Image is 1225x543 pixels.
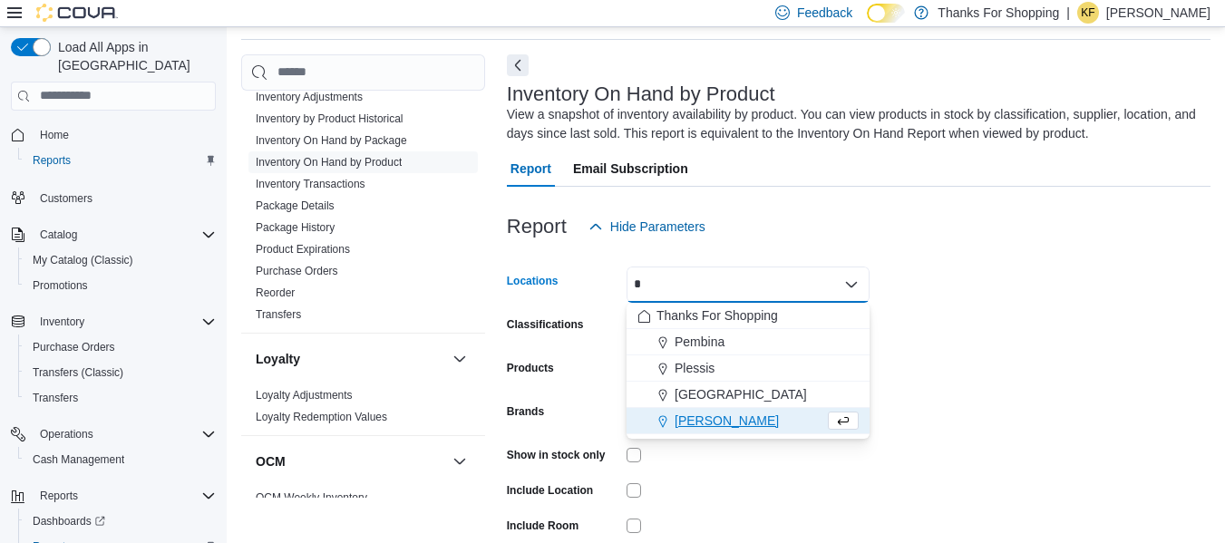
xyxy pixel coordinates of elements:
span: Thanks For Shopping [656,306,778,325]
a: Customers [33,188,100,209]
span: Home [40,128,69,142]
span: Reports [33,153,71,168]
p: [PERSON_NAME] [1106,2,1210,24]
span: Transfers [256,307,301,322]
span: Loyalty Adjustments [256,388,353,402]
span: Purchase Orders [33,340,115,354]
h3: Loyalty [256,350,300,368]
button: Inventory [33,311,92,333]
span: Promotions [25,275,216,296]
span: Purchase Orders [256,264,338,278]
p: Thanks For Shopping [938,2,1059,24]
a: Dashboards [25,510,112,532]
button: [GEOGRAPHIC_DATA] [627,382,870,408]
h3: Report [507,216,567,238]
label: Include Room [507,519,578,533]
button: Cash Management [18,447,223,472]
span: Customers [33,186,216,208]
button: Hide Parameters [581,208,713,245]
span: Catalog [33,224,216,246]
span: Hide Parameters [610,218,705,236]
a: Inventory On Hand by Package [256,134,407,147]
span: Email Subscription [573,150,688,187]
span: OCM Weekly Inventory [256,490,367,505]
img: Cova [36,4,118,22]
a: Inventory Adjustments [256,91,363,103]
div: Loyalty [241,384,485,435]
button: Customers [4,184,223,210]
button: Catalog [33,224,84,246]
div: Choose from the following options [627,303,870,434]
span: Reports [33,485,216,507]
a: Promotions [25,275,95,296]
span: Report [510,150,551,187]
span: Transfers [25,387,216,409]
a: Inventory by Product Historical [256,112,403,125]
button: Plessis [627,355,870,382]
a: Reorder [256,286,295,299]
button: Promotions [18,273,223,298]
a: Inventory On Hand by Product [256,156,402,169]
span: Customers [40,191,92,206]
button: Reports [18,148,223,173]
span: My Catalog (Classic) [25,249,216,271]
span: Inventory by Product Historical [256,112,403,126]
span: Cash Management [33,452,124,467]
button: Loyalty [449,348,471,370]
input: Dark Mode [867,4,905,23]
label: Classifications [507,317,584,332]
button: Reports [33,485,85,507]
div: View a snapshot of inventory availability by product. You can view products in stock by classific... [507,105,1201,143]
span: KF [1081,2,1094,24]
span: Promotions [33,278,88,293]
h3: OCM [256,452,286,470]
span: Plessis [675,359,715,377]
button: Thanks For Shopping [627,303,870,329]
label: Locations [507,274,559,288]
button: Inventory [4,309,223,335]
a: Purchase Orders [256,265,338,277]
button: Loyalty [256,350,445,368]
span: Inventory On Hand by Product [256,155,402,170]
div: Inventory [241,86,485,333]
button: Purchase Orders [18,335,223,360]
a: OCM Weekly Inventory [256,491,367,504]
span: Transfers [33,391,78,405]
span: Inventory Adjustments [256,90,363,104]
button: OCM [256,452,445,470]
span: Inventory Transactions [256,177,365,191]
span: Inventory [40,315,84,329]
button: Operations [4,422,223,447]
a: Loyalty Redemption Values [256,411,387,423]
label: Brands [507,404,544,419]
a: Reports [25,150,78,171]
a: Product Expirations [256,243,350,256]
span: Inventory On Hand by Package [256,133,407,148]
button: Pembina [627,329,870,355]
span: Reports [40,489,78,503]
a: Package History [256,221,335,234]
button: OCM [449,451,471,472]
span: Home [33,123,216,146]
span: Package History [256,220,335,235]
span: Transfers (Classic) [33,365,123,380]
h3: Inventory On Hand by Product [507,83,775,105]
span: Purchase Orders [25,336,216,358]
a: Dashboards [18,509,223,534]
span: My Catalog (Classic) [33,253,133,267]
button: Home [4,121,223,148]
span: Reports [25,150,216,171]
span: Dashboards [33,514,105,528]
button: [PERSON_NAME] [627,408,870,434]
span: Pembina [675,333,724,351]
a: Purchase Orders [25,336,122,358]
div: Keaton Fournier [1077,2,1099,24]
a: Home [33,124,76,146]
span: Reorder [256,286,295,300]
a: Package Details [256,199,335,212]
label: Products [507,361,554,375]
span: Feedback [797,4,852,22]
div: OCM [241,487,485,516]
label: Include Location [507,483,593,498]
